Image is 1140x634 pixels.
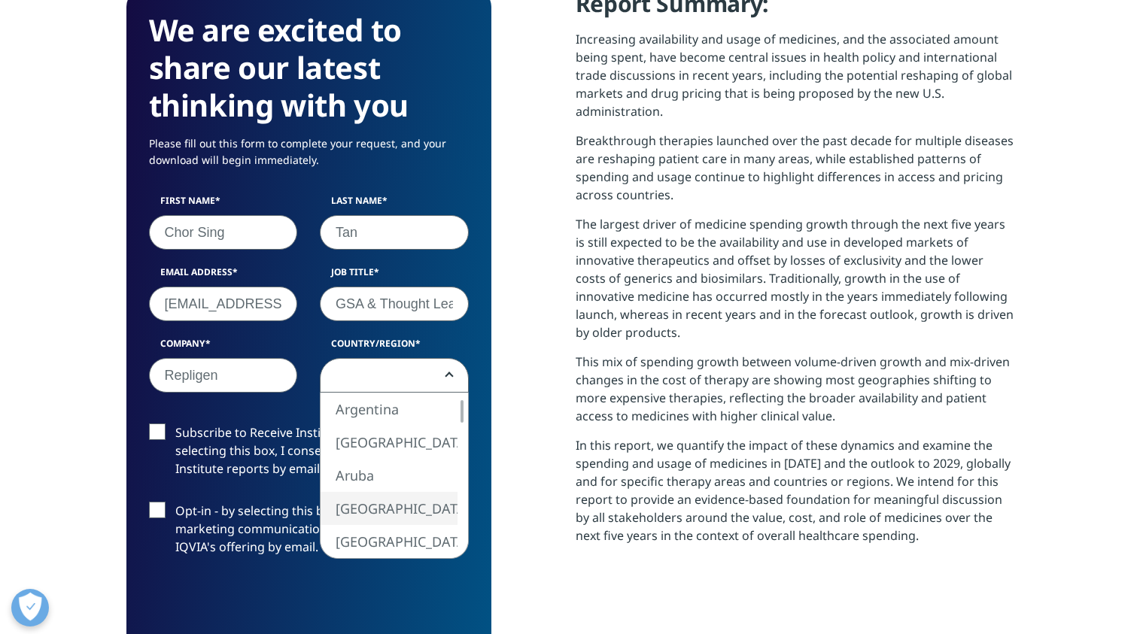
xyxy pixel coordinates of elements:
[576,215,1014,353] p: The largest driver of medicine spending growth through the next five years is still expected to b...
[149,11,469,124] h3: We are excited to share our latest thinking with you
[149,502,469,564] label: Opt-in - by selecting this box, I consent to receiving marketing communications and information a...
[11,589,49,626] button: Open Preferences
[149,265,298,287] label: Email Address
[576,132,1014,215] p: Breakthrough therapies launched over the past decade for multiple diseases are reshaping patient ...
[149,135,469,180] p: Please fill out this form to complete your request, and your download will begin immediately.
[149,423,469,486] label: Subscribe to Receive Institute Reports - by selecting this box, I consent to receiving IQVIA Inst...
[321,459,458,492] li: Aruba
[576,353,1014,436] p: This mix of spending growth between volume-driven growth and mix-driven changes in the cost of th...
[576,30,1014,132] p: Increasing availability and usage of medicines, and the associated amount being spent, have becom...
[320,194,469,215] label: Last Name
[149,194,298,215] label: First Name
[320,337,469,358] label: Country/Region
[321,525,458,558] li: [GEOGRAPHIC_DATA]
[576,436,1014,556] p: In this report, we quantify the impact of these dynamics and examine the spending and usage of me...
[149,337,298,358] label: Company
[321,492,458,525] li: [GEOGRAPHIC_DATA]
[321,426,458,459] li: [GEOGRAPHIC_DATA]
[320,265,469,287] label: Job Title
[321,393,458,426] li: Argentina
